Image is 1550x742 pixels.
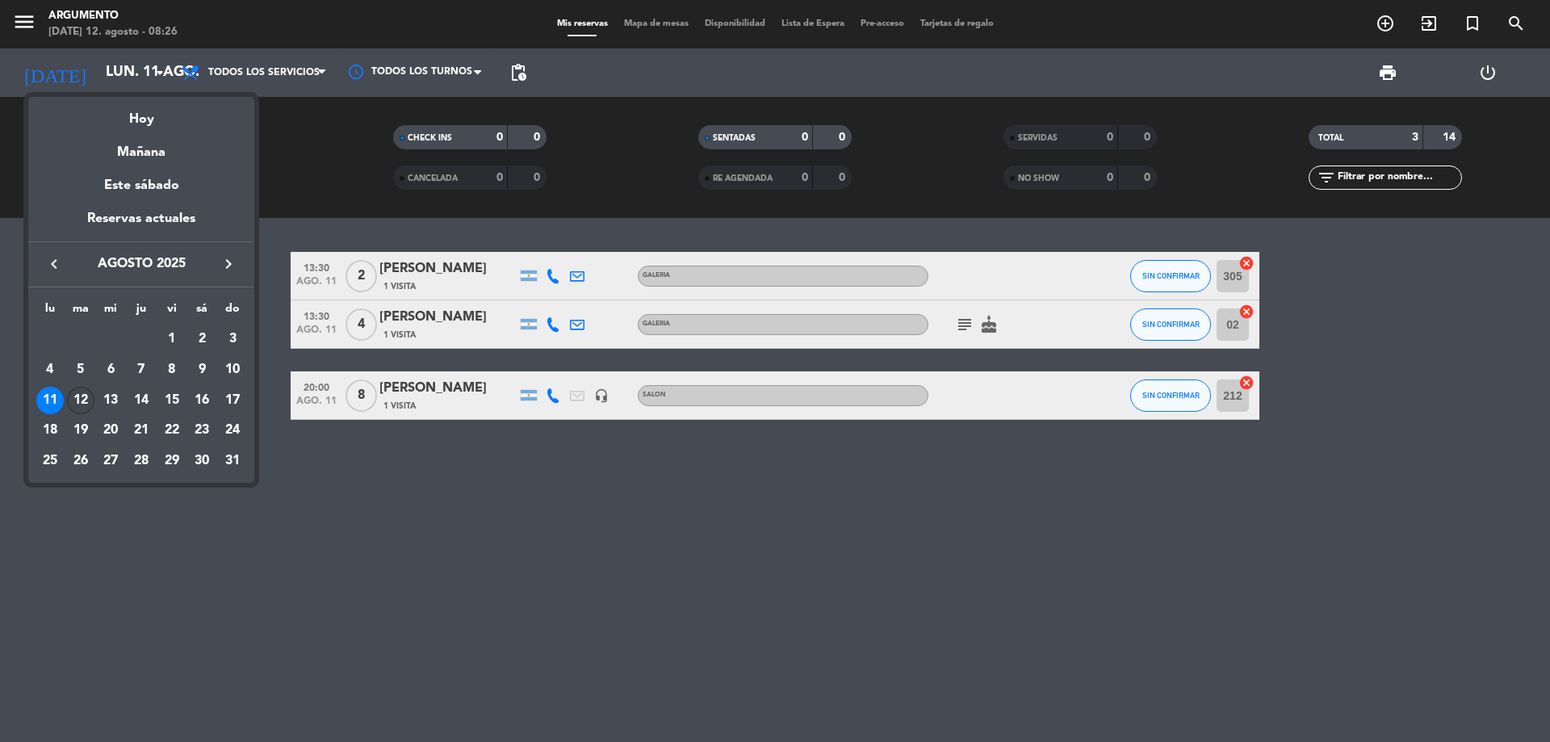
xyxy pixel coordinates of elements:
[67,387,94,414] div: 12
[158,417,186,444] div: 22
[28,97,254,130] div: Hoy
[126,354,157,385] td: 7 de agosto de 2025
[67,417,94,444] div: 19
[188,447,216,475] div: 30
[217,300,248,325] th: domingo
[188,325,216,353] div: 2
[128,447,155,475] div: 28
[95,300,126,325] th: miércoles
[157,300,187,325] th: viernes
[217,324,248,354] td: 3 de agosto de 2025
[65,385,96,416] td: 12 de agosto de 2025
[126,385,157,416] td: 14 de agosto de 2025
[219,356,246,384] div: 10
[36,387,64,414] div: 11
[69,254,214,275] span: agosto 2025
[128,417,155,444] div: 21
[95,385,126,416] td: 13 de agosto de 2025
[36,417,64,444] div: 18
[188,387,216,414] div: 16
[219,387,246,414] div: 17
[128,356,155,384] div: 7
[217,446,248,476] td: 31 de agosto de 2025
[126,415,157,446] td: 21 de agosto de 2025
[157,415,187,446] td: 22 de agosto de 2025
[95,354,126,385] td: 6 de agosto de 2025
[36,447,64,475] div: 25
[44,254,64,274] i: keyboard_arrow_left
[35,446,65,476] td: 25 de agosto de 2025
[187,446,218,476] td: 30 de agosto de 2025
[128,387,155,414] div: 14
[65,300,96,325] th: martes
[35,415,65,446] td: 18 de agosto de 2025
[35,385,65,416] td: 11 de agosto de 2025
[95,446,126,476] td: 27 de agosto de 2025
[187,385,218,416] td: 16 de agosto de 2025
[28,130,254,163] div: Mañana
[187,354,218,385] td: 9 de agosto de 2025
[67,447,94,475] div: 26
[28,208,254,241] div: Reservas actuales
[36,356,64,384] div: 4
[65,415,96,446] td: 19 de agosto de 2025
[97,447,124,475] div: 27
[158,325,186,353] div: 1
[158,387,186,414] div: 15
[214,254,243,275] button: keyboard_arrow_right
[188,356,216,384] div: 9
[40,254,69,275] button: keyboard_arrow_left
[65,446,96,476] td: 26 de agosto de 2025
[157,324,187,354] td: 1 de agosto de 2025
[217,354,248,385] td: 10 de agosto de 2025
[35,300,65,325] th: lunes
[157,354,187,385] td: 8 de agosto de 2025
[65,354,96,385] td: 5 de agosto de 2025
[157,446,187,476] td: 29 de agosto de 2025
[219,417,246,444] div: 24
[157,385,187,416] td: 15 de agosto de 2025
[217,385,248,416] td: 17 de agosto de 2025
[35,324,157,354] td: AGO.
[187,324,218,354] td: 2 de agosto de 2025
[219,325,246,353] div: 3
[219,254,238,274] i: keyboard_arrow_right
[158,356,186,384] div: 8
[97,417,124,444] div: 20
[67,356,94,384] div: 5
[97,387,124,414] div: 13
[217,415,248,446] td: 24 de agosto de 2025
[187,300,218,325] th: sábado
[187,415,218,446] td: 23 de agosto de 2025
[95,415,126,446] td: 20 de agosto de 2025
[126,446,157,476] td: 28 de agosto de 2025
[158,447,186,475] div: 29
[97,356,124,384] div: 6
[219,447,246,475] div: 31
[35,354,65,385] td: 4 de agosto de 2025
[126,300,157,325] th: jueves
[28,163,254,208] div: Este sábado
[188,417,216,444] div: 23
